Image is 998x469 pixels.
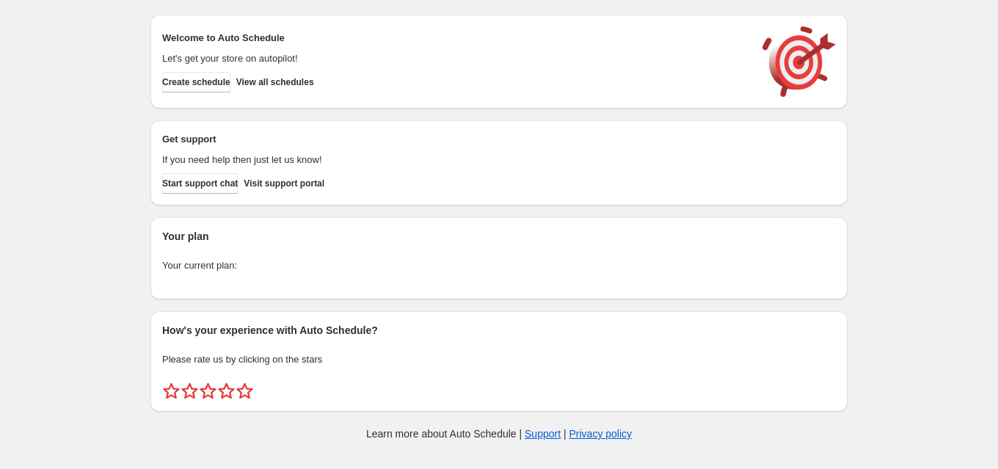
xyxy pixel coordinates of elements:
span: Start support chat [162,178,238,189]
button: View all schedules [236,72,314,92]
p: Let's get your store on autopilot! [162,51,748,66]
span: Visit support portal [244,178,324,189]
h2: How's your experience with Auto Schedule? [162,323,836,338]
span: View all schedules [236,76,314,88]
a: Support [525,428,561,440]
p: If you need help then just let us know! [162,153,748,167]
button: Create schedule [162,72,230,92]
a: Start support chat [162,173,238,194]
span: Create schedule [162,76,230,88]
a: Visit support portal [244,173,324,194]
p: Learn more about Auto Schedule | | [366,426,632,441]
a: Privacy policy [569,428,633,440]
h2: Your plan [162,229,836,244]
p: Your current plan: [162,258,836,273]
h2: Welcome to Auto Schedule [162,31,748,46]
p: Please rate us by clicking on the stars [162,352,836,367]
h2: Get support [162,132,748,147]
